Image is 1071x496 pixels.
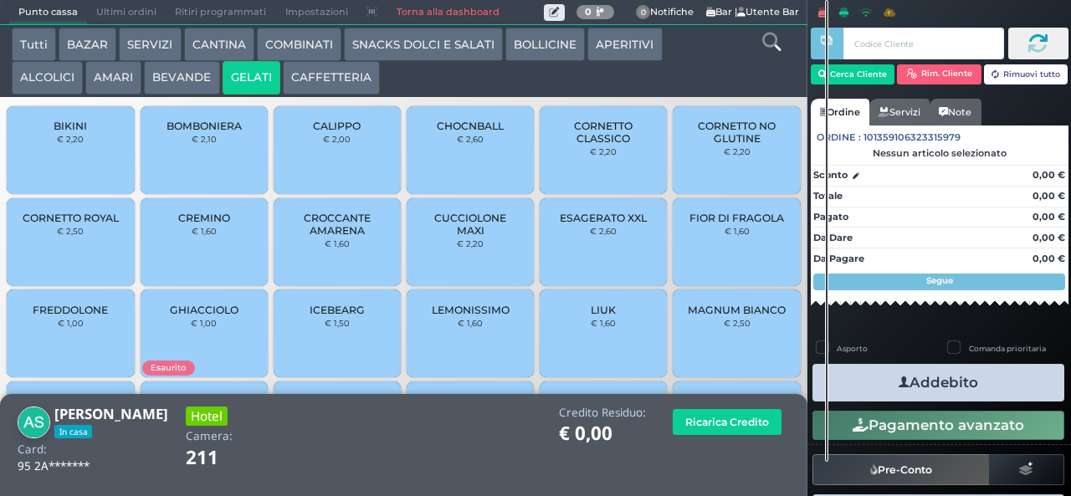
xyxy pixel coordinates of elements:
small: € 2,20 [590,146,617,156]
h1: € 0,00 [559,423,646,444]
button: APERITIVI [587,28,662,61]
button: Rimuovi tutto [984,64,1068,84]
span: BOMBONIERA [167,120,242,132]
small: € 1,00 [58,318,84,328]
small: € 1,60 [725,226,750,236]
small: € 1,50 [325,318,350,328]
button: Rim. Cliente [897,64,981,84]
button: SNACKS DOLCI E SALATI [344,28,503,61]
strong: Totale [813,190,843,202]
span: CALIPPO [313,120,361,132]
button: Pre-Conto [812,454,990,484]
span: BIKINI [54,120,87,132]
small: € 2,60 [590,226,617,236]
button: Cerca Cliente [811,64,895,84]
span: LIUK [591,304,616,316]
span: CREMINO [178,212,230,224]
small: € 2,20 [57,134,84,144]
span: 0 [636,5,651,20]
strong: Da Pagare [813,253,864,264]
span: LEMONISSIMO [432,304,510,316]
span: GHIACCIOLO [170,304,238,316]
small: € 2,10 [192,134,217,144]
small: € 1,60 [192,226,217,236]
button: ALCOLICI [12,61,83,95]
span: ICEBEARG [310,304,365,316]
span: FIOR DI FRAGOLA [689,212,784,224]
span: CUCCIOLONE MAXI [421,212,520,237]
span: ESAGERATO XXL [560,212,647,224]
small: € 1,60 [325,238,350,248]
span: Ordine : [817,130,861,145]
a: Torna alla dashboard [387,1,508,24]
label: Comanda prioritaria [969,343,1046,354]
button: CAFFETTERIA [283,61,380,95]
a: Note [930,99,981,125]
label: Asporto [837,343,868,354]
h1: 211 [186,447,265,468]
button: Tutti [12,28,56,61]
span: CORNETTO NO GLUTINE [687,120,787,145]
div: Nessun articolo selezionato [811,147,1068,159]
strong: 0,00 € [1033,232,1065,243]
span: CHOCNBALL [437,120,504,132]
small: € 2,20 [724,146,751,156]
strong: Da Dare [813,232,853,243]
small: € 2,50 [57,226,84,236]
small: € 1,00 [191,318,217,328]
button: Addebito [812,364,1064,401]
a: Servizi [869,99,930,125]
strong: 0,00 € [1033,253,1065,264]
small: € 2,00 [323,134,351,144]
span: Punto cassa [9,1,87,24]
button: CANTINA [184,28,254,61]
span: In casa [54,425,92,438]
span: 101359106323315979 [863,130,961,145]
button: SERVIZI [119,28,181,61]
button: AMARI [85,61,141,95]
h4: Card: [18,443,47,456]
b: 0 [585,6,592,18]
strong: Pagato [813,211,848,222]
small: € 2,50 [724,318,751,328]
span: MAGNUM BIANCO [688,304,786,316]
span: CORNETTO ROYAL [23,212,119,224]
span: Ritiri programmati [166,1,275,24]
span: CORNETTO CLASSICO [554,120,653,145]
button: GELATI [223,61,280,95]
span: FREDDOLONE [33,304,108,316]
img: Amina Sobti [18,407,50,439]
strong: 0,00 € [1033,211,1065,222]
span: Esaurito [142,360,194,375]
a: Ordine [811,99,869,125]
h4: Credito Residuo: [559,407,646,419]
button: BOLLICINE [505,28,585,61]
input: Codice Cliente [843,28,1003,59]
small: € 2,60 [457,134,484,144]
b: [PERSON_NAME] [54,404,168,423]
small: € 1,60 [458,318,483,328]
span: CROCCANTE AMARENA [288,212,387,237]
span: Impostazioni [276,1,357,24]
strong: Segue [926,275,953,286]
small: € 2,20 [457,238,484,248]
button: BAZAR [59,28,116,61]
small: € 1,60 [591,318,616,328]
h3: Hotel [186,407,228,426]
strong: 0,00 € [1033,169,1065,181]
button: Pagamento avanzato [812,411,1064,439]
strong: Sconto [813,168,848,182]
button: COMBINATI [257,28,341,61]
button: Ricarica Credito [673,409,781,435]
span: Ultimi ordini [87,1,166,24]
strong: 0,00 € [1033,190,1065,202]
button: BEVANDE [144,61,219,95]
h4: Camera: [186,430,233,442]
